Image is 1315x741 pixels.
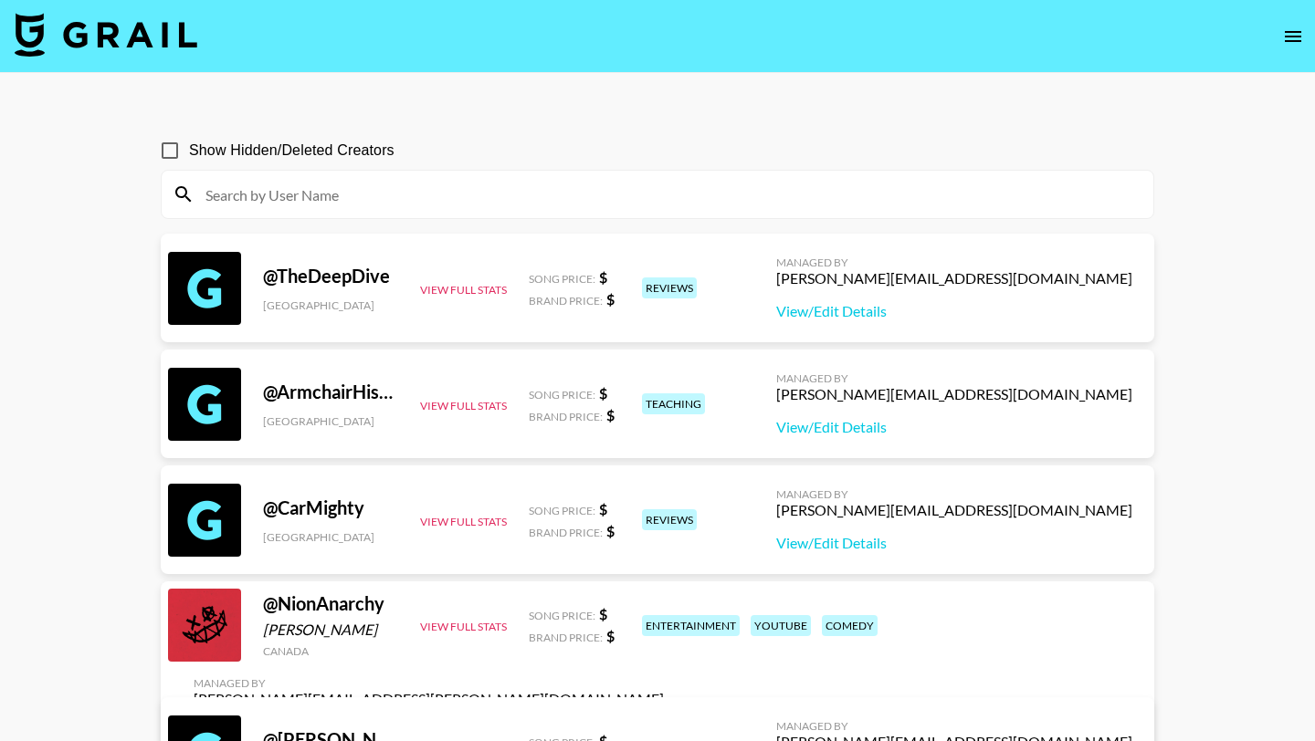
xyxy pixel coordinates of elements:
div: Managed By [776,719,1132,733]
span: Brand Price: [529,410,603,423]
div: [PERSON_NAME][EMAIL_ADDRESS][DOMAIN_NAME] [776,501,1132,519]
a: View/Edit Details [776,534,1132,552]
div: [PERSON_NAME][EMAIL_ADDRESS][DOMAIN_NAME] [776,269,1132,287]
strong: $ [599,384,607,402]
div: Managed By [776,371,1132,385]
div: @ ArmchairHistorian [263,381,398,403]
div: [PERSON_NAME][EMAIL_ADDRESS][PERSON_NAME][DOMAIN_NAME] [194,690,664,708]
span: Brand Price: [529,294,603,308]
strong: $ [606,406,615,423]
strong: $ [606,627,615,644]
div: comedy [822,615,878,636]
strong: $ [599,268,607,286]
button: View Full Stats [420,620,507,633]
div: youtube [751,615,811,636]
div: @ NionAnarchy [263,592,398,615]
div: @ TheDeepDive [263,265,398,287]
a: View/Edit Details [776,302,1132,320]
span: Brand Price: [529,526,603,539]
div: reviews [642,509,697,530]
div: Canada [263,644,398,658]
div: Managed By [776,487,1132,501]
div: [PERSON_NAME] [263,621,398,639]
button: View Full Stats [420,283,507,297]
div: entertainment [642,615,740,636]
span: Brand Price: [529,631,603,644]
strong: $ [599,605,607,622]
div: Managed By [194,676,664,690]
span: Song Price: [529,388,595,402]
span: Show Hidden/Deleted Creators [189,140,394,162]
div: teaching [642,393,705,414]
span: Song Price: [529,272,595,286]
div: [GEOGRAPHIC_DATA] [263,530,398,544]
strong: $ [606,290,615,308]
input: Search by User Name [195,180,1142,209]
div: reviews [642,277,697,298]
div: [GEOGRAPHIC_DATA] [263,298,398,312]
div: [PERSON_NAME][EMAIL_ADDRESS][DOMAIN_NAME] [776,385,1132,403]
div: Managed By [776,256,1132,269]
button: open drawer [1275,18,1311,55]
a: View/Edit Details [776,418,1132,436]
div: @ CarMighty [263,496,398,519]
button: View Full Stats [420,399,507,412]
div: [GEOGRAPHIC_DATA] [263,414,398,428]
strong: $ [599,500,607,517]
strong: $ [606,522,615,539]
button: View Full Stats [420,515,507,528]
span: Song Price: [529,609,595,622]
span: Song Price: [529,504,595,517]
img: Grail Talent [15,13,197,57]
